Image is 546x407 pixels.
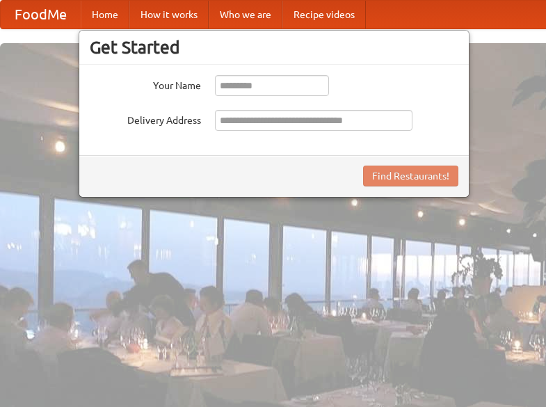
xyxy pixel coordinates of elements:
[90,110,201,127] label: Delivery Address
[129,1,209,29] a: How it works
[81,1,129,29] a: Home
[282,1,366,29] a: Recipe videos
[90,75,201,93] label: Your Name
[363,166,458,186] button: Find Restaurants!
[1,1,81,29] a: FoodMe
[209,1,282,29] a: Who we are
[90,37,458,58] h3: Get Started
